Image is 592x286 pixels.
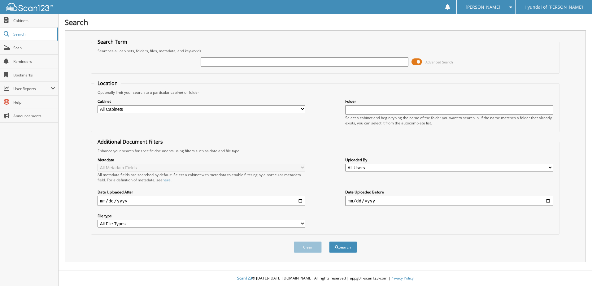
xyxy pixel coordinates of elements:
img: scan123-logo-white.svg [6,3,53,11]
span: Hyundai of [PERSON_NAME] [525,5,583,9]
span: Advanced Search [425,60,453,64]
div: Optionally limit your search to a particular cabinet or folder [94,90,556,95]
label: Folder [345,99,553,104]
button: Clear [294,241,322,253]
label: Date Uploaded After [98,189,305,195]
label: Date Uploaded Before [345,189,553,195]
label: Metadata [98,157,305,162]
a: Privacy Policy [390,275,414,281]
button: Search [329,241,357,253]
div: Enhance your search for specific documents using filters such as date and file type. [94,148,556,154]
span: Scan123 [237,275,252,281]
span: [PERSON_NAME] [466,5,500,9]
label: Cabinet [98,99,305,104]
input: start [98,196,305,206]
span: Search [13,32,54,37]
span: Cabinets [13,18,55,23]
span: User Reports [13,86,51,91]
span: Help [13,100,55,105]
a: here [163,177,171,183]
label: Uploaded By [345,157,553,162]
span: Bookmarks [13,72,55,78]
label: File type [98,213,305,219]
input: end [345,196,553,206]
div: Searches all cabinets, folders, files, metadata, and keywords [94,48,556,54]
h1: Search [65,17,586,27]
span: Reminders [13,59,55,64]
legend: Search Term [94,38,130,45]
legend: Additional Document Filters [94,138,166,145]
legend: Location [94,80,121,87]
div: © [DATE]-[DATE] [DOMAIN_NAME]. All rights reserved | appg01-scan123-com | [59,271,592,286]
div: All metadata fields are searched by default. Select a cabinet with metadata to enable filtering b... [98,172,305,183]
span: Scan [13,45,55,50]
span: Announcements [13,113,55,119]
div: Select a cabinet and begin typing the name of the folder you want to search in. If the name match... [345,115,553,126]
